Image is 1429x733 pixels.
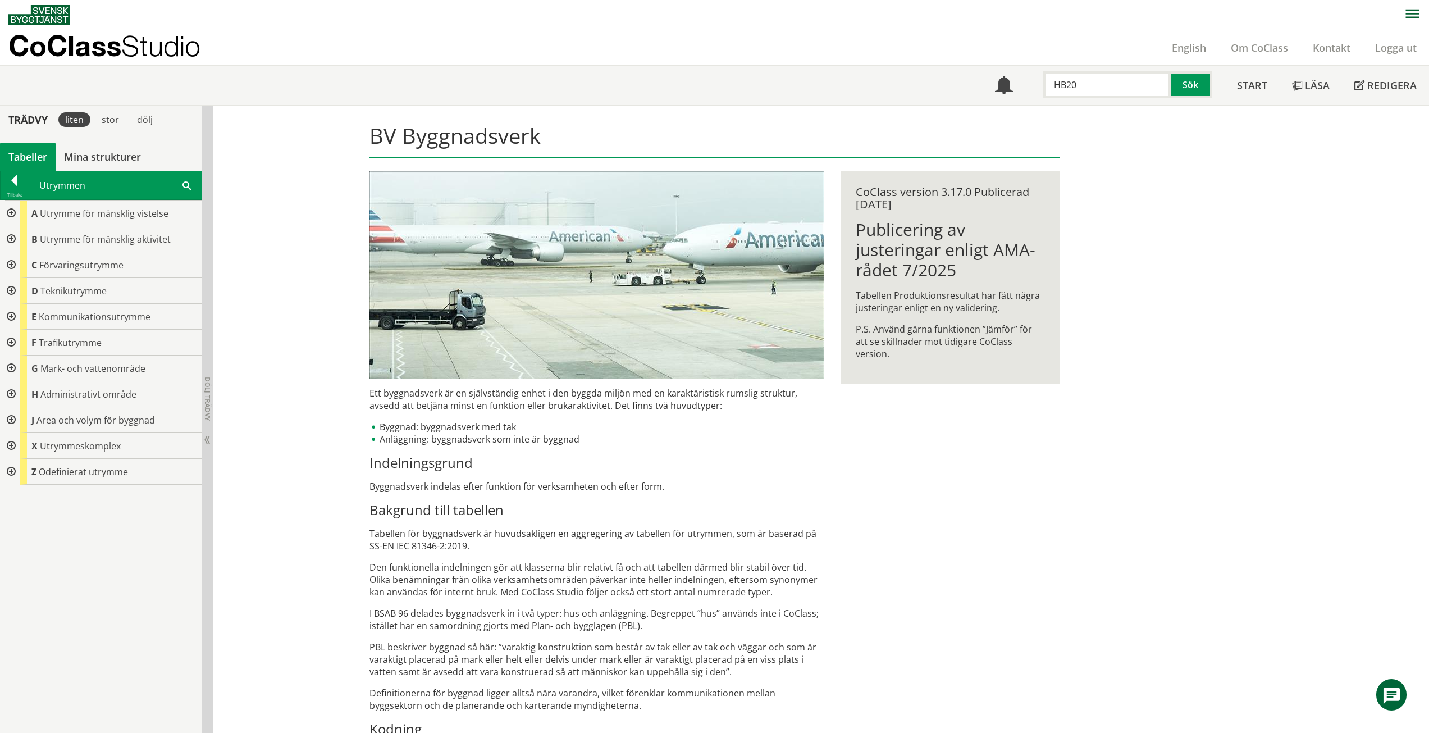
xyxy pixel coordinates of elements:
[856,323,1045,360] p: P.S. Använd gärna funktionen ”Jämför” för att se skillnader mot tidigare CoClass version.
[369,421,824,433] li: Byggnad: byggnadsverk med tak
[8,5,70,25] img: Svensk Byggtjänst
[130,112,159,127] div: dölj
[856,289,1045,314] p: Tabellen Produktionsresultat har fått några justeringar enligt en ny validering.
[1159,41,1218,54] a: English
[369,171,824,379] img: flygplatsbana.jpg
[36,414,155,426] span: Area och volym för byggnad
[40,285,107,297] span: Teknikutrymme
[369,527,824,552] p: Tabellen för byggnadsverk är huvudsakligen en aggregering av tabellen för utrymmen, som är basera...
[1305,79,1330,92] span: Läsa
[40,207,168,220] span: Utrymme för mänsklig vistelse
[40,233,171,245] span: Utrymme för mänsklig aktivitet
[1280,66,1342,105] a: Läsa
[182,179,191,191] span: Sök i tabellen
[1367,79,1417,92] span: Redigera
[121,29,200,62] span: Studio
[995,78,1013,95] span: Notifikationer
[31,440,38,452] span: X
[31,336,36,349] span: F
[95,112,126,127] div: stor
[1342,66,1429,105] a: Redigera
[40,362,145,375] span: Mark- och vattenområde
[1171,71,1212,98] button: Sök
[1,190,29,199] div: Tillbaka
[40,388,136,400] span: Administrativt område
[31,414,34,426] span: J
[369,502,824,518] h3: Bakgrund till tabellen
[369,561,824,598] p: Den funktionella indelningen gör att klasserna blir relativt få och att tabellen därmed blir stab...
[31,388,38,400] span: H
[369,607,824,632] p: I BSAB 96 delades byggnadsverk in i två typer: hus och anläggning. Begreppet ”hus” används inte i...
[56,143,149,171] a: Mina strukturer
[856,220,1045,280] h1: Publicering av justeringar enligt AMA-rådet 7/2025
[1237,79,1267,92] span: Start
[39,336,102,349] span: Trafikutrymme
[369,687,824,712] p: Definitionerna för byggnad ligger alltså nära varandra, vilket förenklar kommunikationen mellan b...
[40,440,121,452] span: Utrymmeskomplex
[31,259,37,271] span: C
[31,362,38,375] span: G
[369,433,824,445] li: Anläggning: byggnadsverk som inte är byggnad
[39,466,128,478] span: Odefinierat utrymme
[369,454,824,471] h3: Indelningsgrund
[203,377,212,421] span: Dölj trädvy
[39,311,150,323] span: Kommunikationsutrymme
[369,123,1060,158] h1: BV Byggnadsverk
[39,259,124,271] span: Förvaringsutrymme
[8,39,200,52] p: CoClass
[31,311,36,323] span: E
[1225,66,1280,105] a: Start
[1300,41,1363,54] a: Kontakt
[8,30,225,65] a: CoClassStudio
[29,171,202,199] div: Utrymmen
[31,285,38,297] span: D
[369,641,824,678] p: PBL beskriver byggnad så här: ”varaktig konstruktion som består av tak eller av tak och väggar oc...
[1043,71,1171,98] input: Sök
[31,233,38,245] span: B
[1218,41,1300,54] a: Om CoClass
[1363,41,1429,54] a: Logga ut
[856,186,1045,211] div: CoClass version 3.17.0 Publicerad [DATE]
[2,113,54,126] div: Trädvy
[31,207,38,220] span: A
[58,112,90,127] div: liten
[31,466,36,478] span: Z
